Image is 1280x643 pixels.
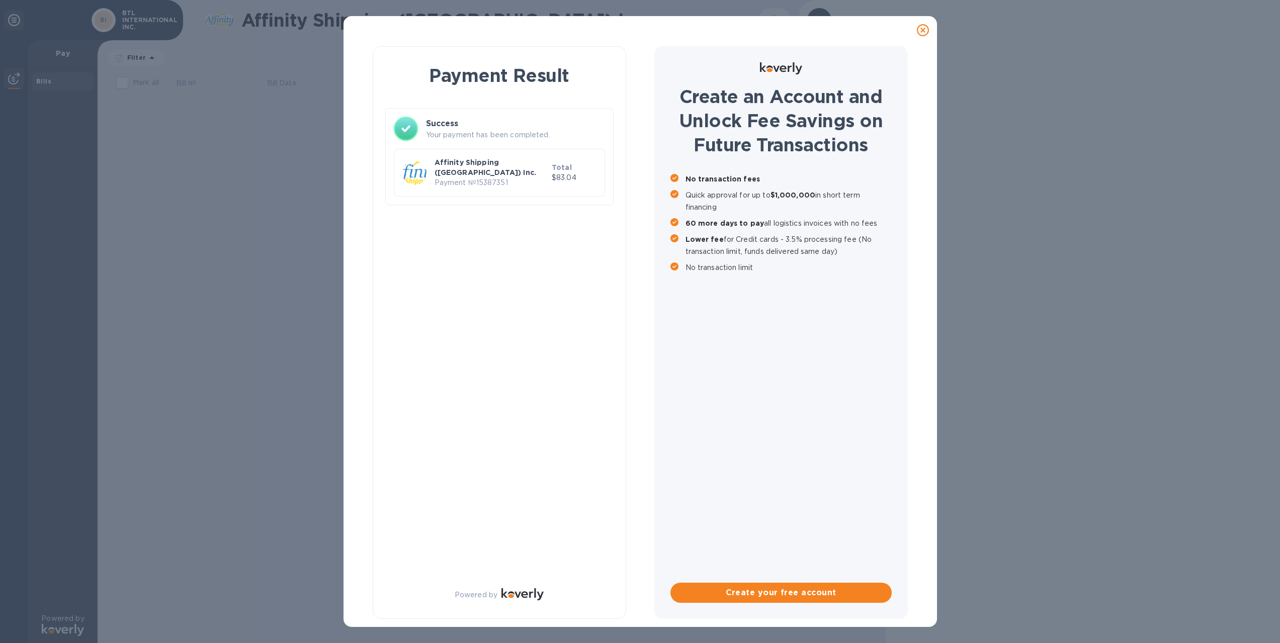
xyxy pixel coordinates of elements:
img: Logo [760,62,802,74]
img: Logo [501,588,544,600]
button: Create your free account [670,583,892,603]
b: 60 more days to pay [686,219,764,227]
b: $1,000,000 [771,191,815,199]
h1: Create an Account and Unlock Fee Savings on Future Transactions [670,84,892,157]
p: Your payment has been completed. [426,130,605,140]
b: No transaction fees [686,175,760,183]
b: Lower fee [686,235,724,243]
span: Create your free account [678,587,884,599]
h1: Payment Result [389,63,610,88]
p: Quick approval for up to in short term financing [686,189,892,213]
b: Total [552,163,572,171]
p: all logistics invoices with no fees [686,217,892,229]
p: No transaction limit [686,261,892,273]
p: Affinity Shipping ([GEOGRAPHIC_DATA]) Inc. [435,157,548,177]
p: $83.04 [552,172,596,183]
h3: Success [426,118,605,130]
p: Payment № 15387351 [435,177,548,188]
p: for Credit cards - 3.5% processing fee (No transaction limit, funds delivered same day) [686,233,892,257]
p: Powered by [455,590,497,600]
